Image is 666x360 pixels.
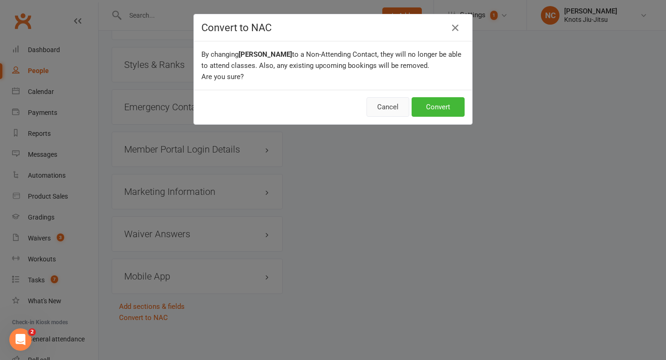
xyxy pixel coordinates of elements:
[366,97,409,117] button: Cancel
[28,328,36,336] span: 2
[239,50,292,59] b: [PERSON_NAME]
[448,20,463,35] button: Close
[9,328,32,351] iframe: Intercom live chat
[412,97,465,117] button: Convert
[194,41,472,90] div: By changing to a Non-Attending Contact, they will no longer be able to attend classes. Also, any ...
[201,22,465,33] h4: Convert to NAC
